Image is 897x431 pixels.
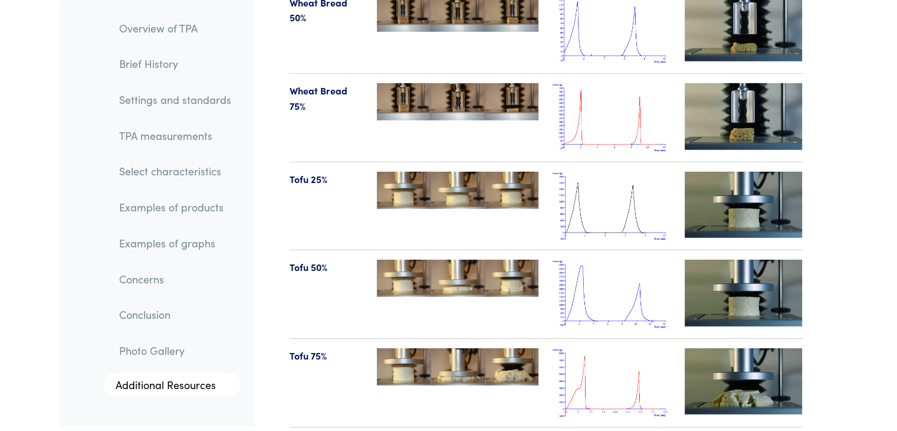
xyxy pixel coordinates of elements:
a: Examples of graphs [110,229,241,256]
a: Photo Gallery [110,337,241,364]
img: tofu-25-123-tpa.jpg [377,172,538,209]
a: Conclusion [110,301,241,328]
img: tofu-50-123-tpa.jpg [377,260,538,297]
a: Overview of TPA [110,14,241,41]
p: Tofu 50% [290,260,363,275]
img: tofu-75-123-tpa.jpg [377,348,538,386]
a: Brief History [110,50,241,77]
p: Tofu 25% [290,172,363,187]
img: wheat_bread-75-123-tpa.jpg [377,83,538,120]
a: TPA measurements [110,122,241,149]
a: Examples of products [110,194,241,221]
img: tofu_tpa_75.png [553,348,671,417]
a: Concerns [110,265,241,292]
img: wheat_bread-videotn-75.jpg [685,83,803,149]
a: Settings and standards [110,86,241,113]
img: wheat_bread_tpa_75.png [553,83,671,152]
a: Additional Resources [104,373,241,396]
img: tofu_tpa_50.png [553,260,671,329]
p: Wheat Bread 75% [290,83,363,113]
a: Select characteristics [110,158,241,185]
img: tofu-videotn-75.jpg [685,348,803,414]
p: Tofu 75% [290,348,363,364]
img: tofu-videotn-25.jpg [685,260,803,326]
img: tofu-videotn-25.jpg [685,172,803,238]
img: tofu_tpa_25.png [553,172,671,241]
